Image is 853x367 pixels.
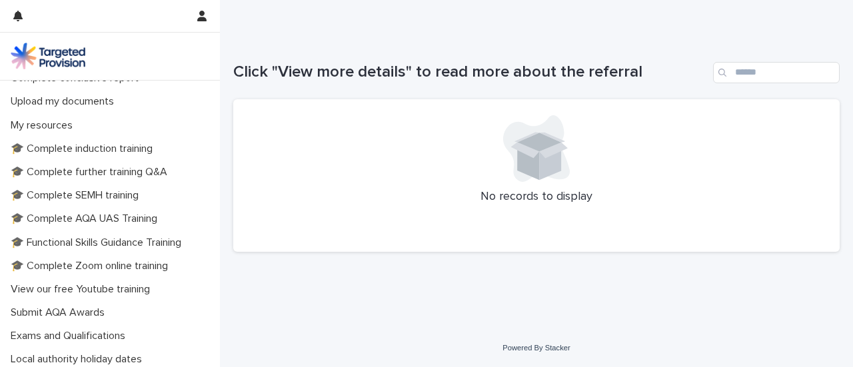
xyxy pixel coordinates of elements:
[5,189,149,202] p: 🎓 Complete SEMH training
[249,190,824,204] p: No records to display
[5,260,179,272] p: 🎓 Complete Zoom online training
[5,306,115,319] p: Submit AQA Awards
[5,119,83,132] p: My resources
[233,63,708,82] h1: Click "View more details" to read more about the referral
[5,330,136,342] p: Exams and Qualifications
[5,236,192,249] p: 🎓 Functional Skills Guidance Training
[5,95,125,108] p: Upload my documents
[713,62,840,83] input: Search
[5,143,163,155] p: 🎓 Complete induction training
[5,212,168,225] p: 🎓 Complete AQA UAS Training
[502,344,570,352] a: Powered By Stacker
[5,166,178,179] p: 🎓 Complete further training Q&A
[5,283,161,296] p: View our free Youtube training
[5,353,153,366] p: Local authority holiday dates
[11,43,85,69] img: M5nRWzHhSzIhMunXDL62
